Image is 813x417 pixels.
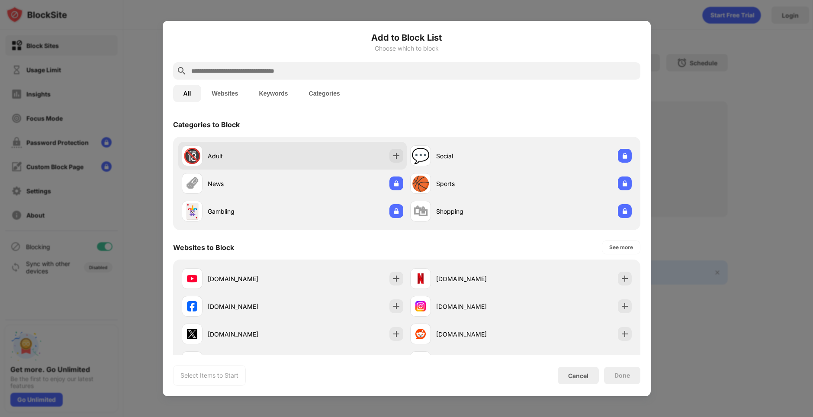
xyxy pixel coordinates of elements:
[436,274,521,283] div: [DOMAIN_NAME]
[185,175,199,192] div: 🗞
[173,85,202,102] button: All
[208,330,292,339] div: [DOMAIN_NAME]
[436,207,521,216] div: Shopping
[436,151,521,160] div: Social
[180,371,238,380] div: Select Items to Start
[411,175,430,192] div: 🏀
[415,301,426,311] img: favicons
[413,202,428,220] div: 🛍
[173,120,240,129] div: Categories to Block
[568,372,588,379] div: Cancel
[436,179,521,188] div: Sports
[436,330,521,339] div: [DOMAIN_NAME]
[208,302,292,311] div: [DOMAIN_NAME]
[173,243,234,252] div: Websites to Block
[415,273,426,284] img: favicons
[415,329,426,339] img: favicons
[173,45,640,52] div: Choose which to block
[614,372,630,379] div: Done
[249,85,299,102] button: Keywords
[187,329,197,339] img: favicons
[201,85,248,102] button: Websites
[177,66,187,76] img: search.svg
[187,273,197,284] img: favicons
[609,243,633,252] div: See more
[299,85,350,102] button: Categories
[208,274,292,283] div: [DOMAIN_NAME]
[183,202,201,220] div: 🃏
[183,147,201,165] div: 🔞
[187,301,197,311] img: favicons
[173,31,640,44] h6: Add to Block List
[208,207,292,216] div: Gambling
[411,147,430,165] div: 💬
[208,151,292,160] div: Adult
[436,302,521,311] div: [DOMAIN_NAME]
[208,179,292,188] div: News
